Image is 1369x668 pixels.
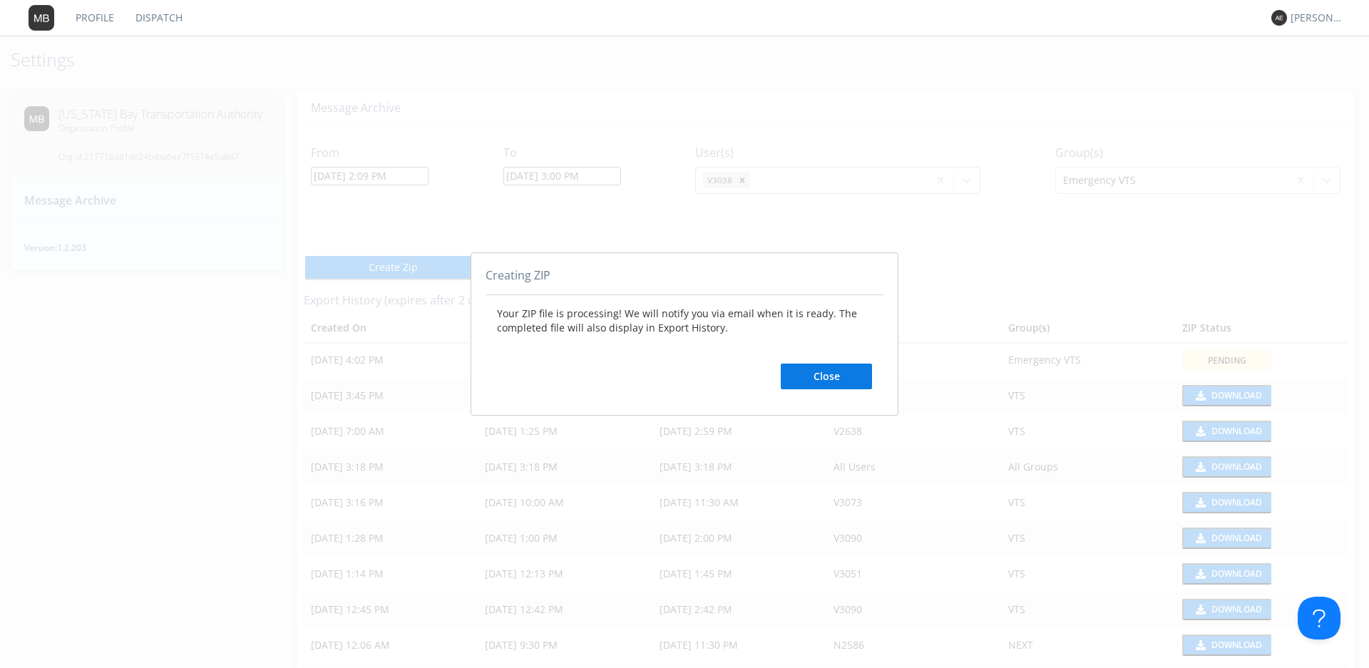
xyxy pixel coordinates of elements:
img: 373638.png [1271,10,1287,26]
img: 373638.png [29,5,54,31]
div: abcd [471,252,898,416]
iframe: Toggle Customer Support [1298,597,1340,639]
div: Creating ZIP [486,267,883,296]
div: Your ZIP file is processing! We will notify you via email when it is ready. The completed file wi... [486,295,883,401]
div: [PERSON_NAME] [1291,11,1344,25]
button: Close [781,364,872,389]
